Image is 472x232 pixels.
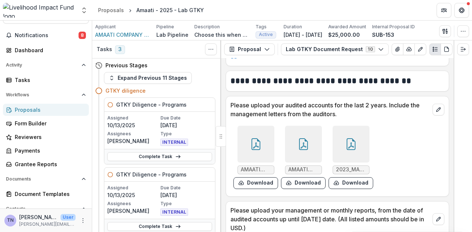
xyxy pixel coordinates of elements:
button: Plaintext view [429,43,441,55]
button: download-form-response [233,177,278,189]
div: Dashboard [15,46,83,54]
p: Awarded Amount [328,24,366,30]
a: Reviewers [3,131,89,143]
button: Toggle View Cancelled Tasks [205,43,217,55]
button: Notifications8 [3,29,89,41]
button: PDF view [441,43,452,55]
button: Expand Previous 11 Stages [104,72,192,84]
img: Livelihood Impact Fund logo [3,3,76,18]
div: Grantee Reports [15,160,83,168]
p: Applicant [95,24,116,30]
p: 10/13/2025 [107,121,159,129]
span: INTERNAL [160,208,188,216]
span: 3 [115,45,125,54]
p: [DATE] - [DATE] [284,31,322,39]
span: Activity [6,63,79,68]
button: Partners [437,3,451,18]
p: Tags [256,24,267,30]
p: $25,000.00 [328,31,360,39]
a: Complete Task [107,152,212,161]
div: AMAATI COMPANY LIMITED 2024[1].pdfdownload-form-response [233,126,278,189]
p: Assigned [107,115,159,121]
p: Description [194,24,220,30]
button: download-form-response [329,177,373,189]
p: Assigned [107,185,159,191]
button: Open Contacts [3,203,89,215]
p: [DATE] [160,121,212,129]
div: Document Templates [15,190,83,198]
p: [PERSON_NAME] [19,213,58,221]
span: Contacts [6,206,79,211]
span: AMAATI COMPANY LIMITED 2023[1].pdf [288,167,319,173]
p: Internal Proposal ID [372,24,415,30]
div: AMAATI COMPANY LIMITED 2023[1].pdfdownload-form-response [281,126,326,189]
p: Pipeline [156,24,174,30]
button: Open Workflows [3,89,89,101]
span: Workflows [6,92,79,97]
div: 2023_MANAGEMENT_LETTER_-_AMAATI_CO._LTD[1].pdfdownload-form-response [329,126,373,189]
a: Dashboard [3,44,89,56]
p: Choose this when adding a new proposal to the first stage of a pipeline. [194,31,250,39]
button: View Attached Files [392,43,403,55]
p: Please upload your audited accounts for the last 2 years. Include the management letters from the... [230,101,430,118]
span: Notifications [15,32,79,39]
div: Reviewers [15,133,83,141]
p: Due Date [160,185,212,191]
a: Proposals [3,104,89,116]
p: 10/13/2025 [107,191,159,199]
p: Assignees [107,131,159,137]
button: edit [433,104,444,115]
p: [PERSON_NAME] [107,137,159,145]
a: Document Templates [3,188,89,200]
button: edit [433,213,444,225]
p: [PERSON_NAME] [107,207,159,215]
span: AMAATI COMPANY LIMITED 2024[1].pdf [241,167,271,173]
p: User [60,214,76,221]
a: Form Builder [3,117,89,129]
span: Active [259,32,273,37]
h4: GTKY diligence [105,87,146,94]
button: Get Help [454,3,469,18]
button: download-form-response [281,177,326,189]
button: More [79,216,87,225]
p: [DATE] [160,191,212,199]
h5: GTKY Diligence - Programs [116,101,187,108]
a: AMAATI COMPANY LIMITED [95,31,150,39]
button: Edit as form [414,43,426,55]
nav: breadcrumb [95,5,207,15]
button: Lab GTKY Document Request10 [281,43,389,55]
a: Proposals [95,5,127,15]
div: Proposals [98,6,124,14]
div: Amaati - 2025 - Lab GTKY [136,6,204,14]
div: Tasks [15,76,83,84]
button: Open entity switcher [79,3,89,18]
a: Tasks [3,74,89,86]
p: Assignees [107,200,159,207]
h4: Previous Stages [105,61,147,69]
div: Tania Ngima [7,218,14,223]
span: 2023_MANAGEMENT_LETTER_-_AMAATI_CO._LTD[1].pdf [336,167,366,173]
span: INTERNAL [160,139,188,146]
p: Lab Pipeline [156,31,188,39]
p: Type [160,131,212,137]
button: Open Documents [3,173,89,185]
div: Payments [15,147,83,154]
p: [PERSON_NAME][EMAIL_ADDRESS][DOMAIN_NAME] [19,221,76,228]
h5: GTKY Diligence - Programs [116,171,187,178]
p: Duration [284,24,302,30]
span: Documents [6,176,79,182]
div: Form Builder [15,119,83,127]
div: Proposals [15,106,83,114]
a: Payments [3,144,89,157]
p: SUB-153 [372,31,394,39]
button: Open Activity [3,59,89,71]
button: Expand right [457,43,469,55]
span: 8 [79,32,86,39]
button: Proposal [224,43,275,55]
a: Complete Task [107,222,212,231]
h3: Tasks [97,46,112,53]
a: Grantee Reports [3,158,89,170]
p: Type [160,200,212,207]
p: Due Date [160,115,212,121]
